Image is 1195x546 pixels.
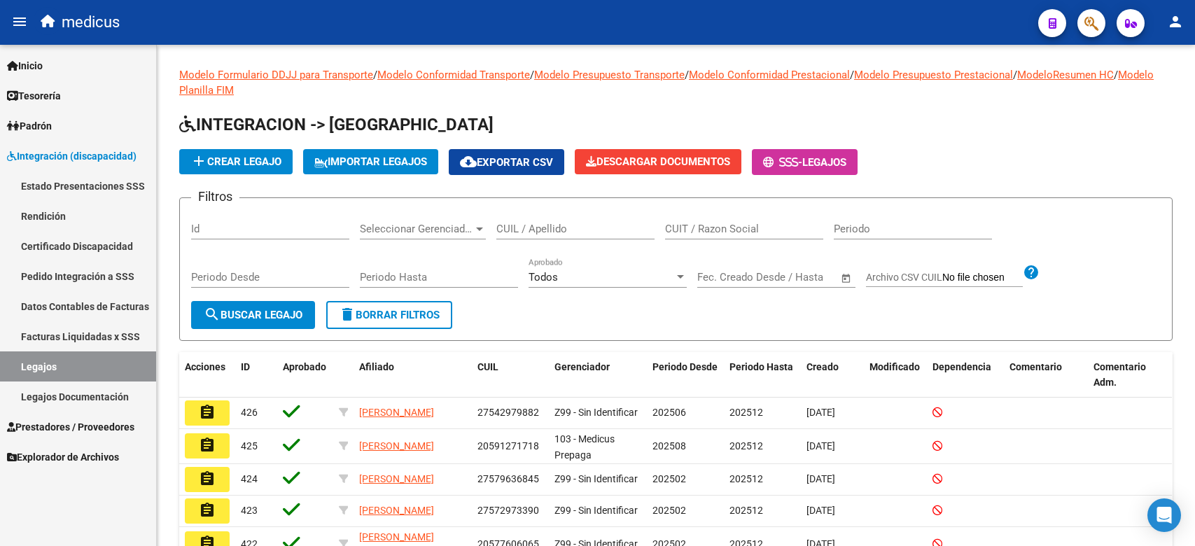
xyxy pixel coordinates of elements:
span: Gerenciador [554,361,610,372]
datatable-header-cell: Modificado [864,352,927,398]
span: Comentario [1009,361,1062,372]
input: Fecha fin [767,271,834,283]
span: 202512 [729,473,763,484]
span: 20591271718 [477,440,539,451]
datatable-header-cell: Periodo Hasta [724,352,801,398]
datatable-header-cell: Periodo Desde [647,352,724,398]
span: Explorador de Archivos [7,449,119,465]
datatable-header-cell: Afiliado [354,352,472,398]
span: Seleccionar Gerenciador [360,223,473,235]
span: [PERSON_NAME] [359,407,434,418]
span: Z99 - Sin Identificar [554,473,638,484]
span: 202502 [652,505,686,516]
mat-icon: assignment [199,437,216,454]
mat-icon: menu [11,13,28,30]
a: ModeloResumen HC [1017,69,1114,81]
datatable-header-cell: Dependencia [927,352,1004,398]
mat-icon: search [204,306,221,323]
span: Z99 - Sin Identificar [554,407,638,418]
span: [PERSON_NAME] [359,440,434,451]
span: 202512 [729,505,763,516]
span: medicus [62,7,120,38]
span: Crear Legajo [190,155,281,168]
button: Open calendar [839,270,855,286]
span: Tesorería [7,88,61,104]
h3: Filtros [191,187,239,206]
span: Inicio [7,58,43,73]
span: Periodo Hasta [729,361,793,372]
span: 27542979882 [477,407,539,418]
button: Descargar Documentos [575,149,741,174]
datatable-header-cell: Creado [801,352,864,398]
datatable-header-cell: Aprobado [277,352,333,398]
span: [PERSON_NAME] [359,505,434,516]
span: Comentario Adm. [1093,361,1146,388]
datatable-header-cell: Comentario Adm. [1088,352,1172,398]
span: Buscar Legajo [204,309,302,321]
span: [DATE] [806,473,835,484]
mat-icon: assignment [199,470,216,487]
div: Open Intercom Messenger [1147,498,1181,532]
span: INTEGRACION -> [GEOGRAPHIC_DATA] [179,115,494,134]
input: Fecha inicio [697,271,754,283]
button: Exportar CSV [449,149,564,175]
span: Todos [529,271,558,283]
span: 423 [241,505,258,516]
a: Modelo Presupuesto Prestacional [854,69,1013,81]
span: Z99 - Sin Identificar [554,505,638,516]
span: Integración (discapacidad) [7,148,137,164]
span: ID [241,361,250,372]
span: Periodo Desde [652,361,718,372]
span: Creado [806,361,839,372]
button: -Legajos [752,149,858,175]
input: Archivo CSV CUIL [942,272,1023,284]
span: 425 [241,440,258,451]
span: 202502 [652,473,686,484]
span: Prestadores / Proveedores [7,419,134,435]
mat-icon: help [1023,264,1040,281]
button: Borrar Filtros [326,301,452,329]
span: Afiliado [359,361,394,372]
span: Legajos [802,156,846,169]
span: Borrar Filtros [339,309,440,321]
a: Modelo Conformidad Transporte [377,69,530,81]
a: Modelo Conformidad Prestacional [689,69,850,81]
mat-icon: assignment [199,502,216,519]
span: 202512 [729,440,763,451]
datatable-header-cell: ID [235,352,277,398]
datatable-header-cell: Comentario [1004,352,1088,398]
button: IMPORTAR LEGAJOS [303,149,438,174]
button: Crear Legajo [179,149,293,174]
datatable-header-cell: Acciones [179,352,235,398]
mat-icon: person [1167,13,1184,30]
button: Buscar Legajo [191,301,315,329]
span: - [763,156,802,169]
span: 202512 [729,407,763,418]
span: Modificado [869,361,920,372]
mat-icon: cloud_download [460,153,477,170]
span: 27572973390 [477,505,539,516]
span: Acciones [185,361,225,372]
span: [DATE] [806,505,835,516]
span: Dependencia [932,361,991,372]
span: Exportar CSV [460,156,553,169]
span: 426 [241,407,258,418]
a: Modelo Presupuesto Transporte [534,69,685,81]
span: [PERSON_NAME] [359,473,434,484]
span: CUIL [477,361,498,372]
mat-icon: assignment [199,404,216,421]
span: Descargar Documentos [586,155,730,168]
mat-icon: delete [339,306,356,323]
span: Padrón [7,118,52,134]
datatable-header-cell: CUIL [472,352,549,398]
span: 424 [241,473,258,484]
mat-icon: add [190,153,207,169]
span: 202508 [652,440,686,451]
span: 202506 [652,407,686,418]
span: [DATE] [806,407,835,418]
span: Aprobado [283,361,326,372]
datatable-header-cell: Gerenciador [549,352,647,398]
span: Archivo CSV CUIL [866,272,942,283]
span: [DATE] [806,440,835,451]
span: 103 - Medicus Prepaga [554,433,615,461]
